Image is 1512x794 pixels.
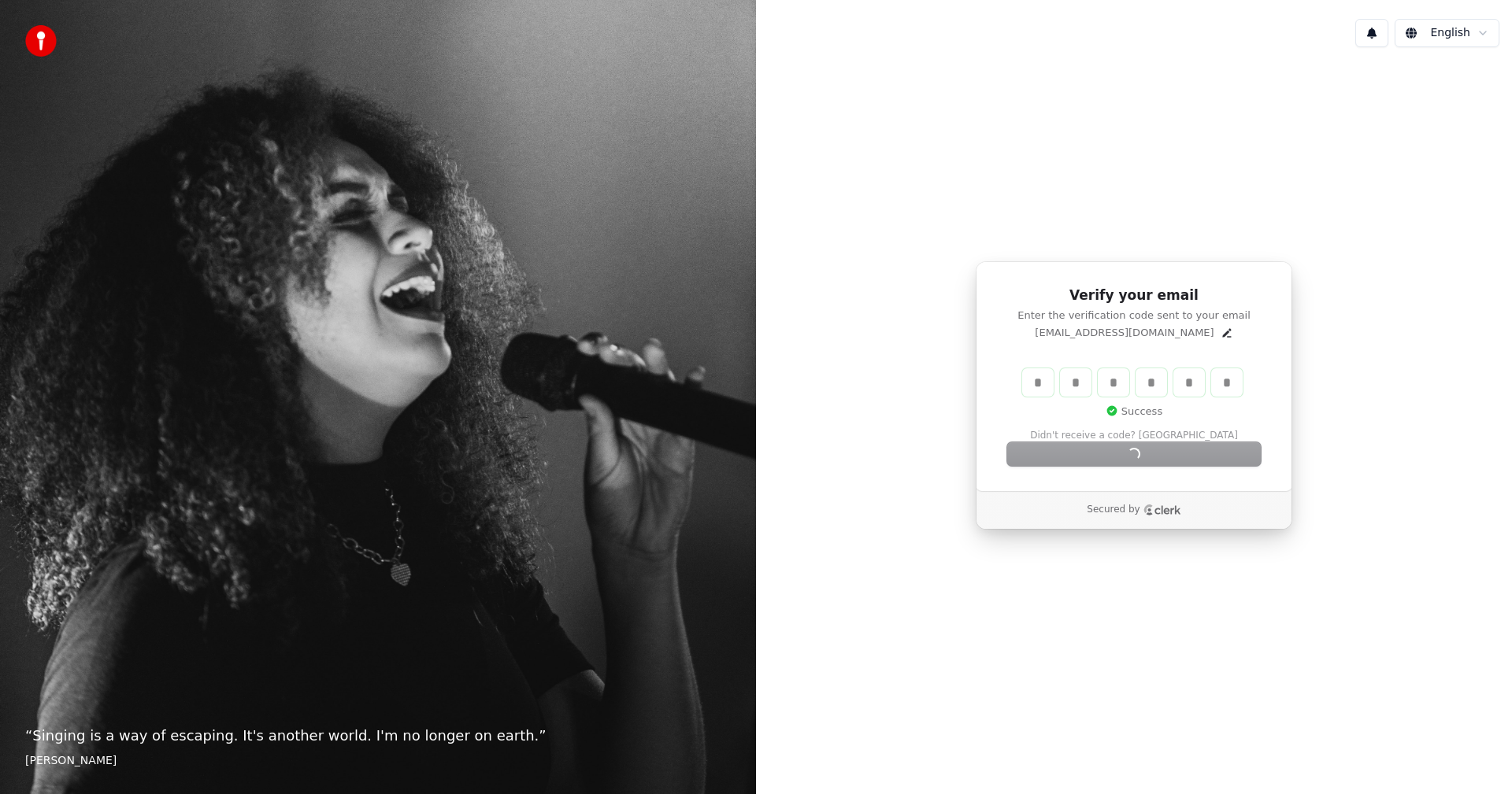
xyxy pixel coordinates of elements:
[25,753,731,769] footer: [PERSON_NAME]
[1143,504,1181,515] a: Clerk logo
[25,725,731,747] p: “ Singing is a way of escaping. It's another world. I'm no longer on earth. ”
[1035,326,1214,340] p: [EMAIL_ADDRESS][DOMAIN_NAME]
[1019,365,1246,400] div: Verification code input
[1087,504,1140,516] p: Secured by
[25,25,57,57] img: youka
[1007,308,1261,323] p: Enter the verification code sent to your email
[1106,404,1162,419] p: Success
[1221,327,1233,339] button: Edit
[1007,286,1261,305] h1: Verify your email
